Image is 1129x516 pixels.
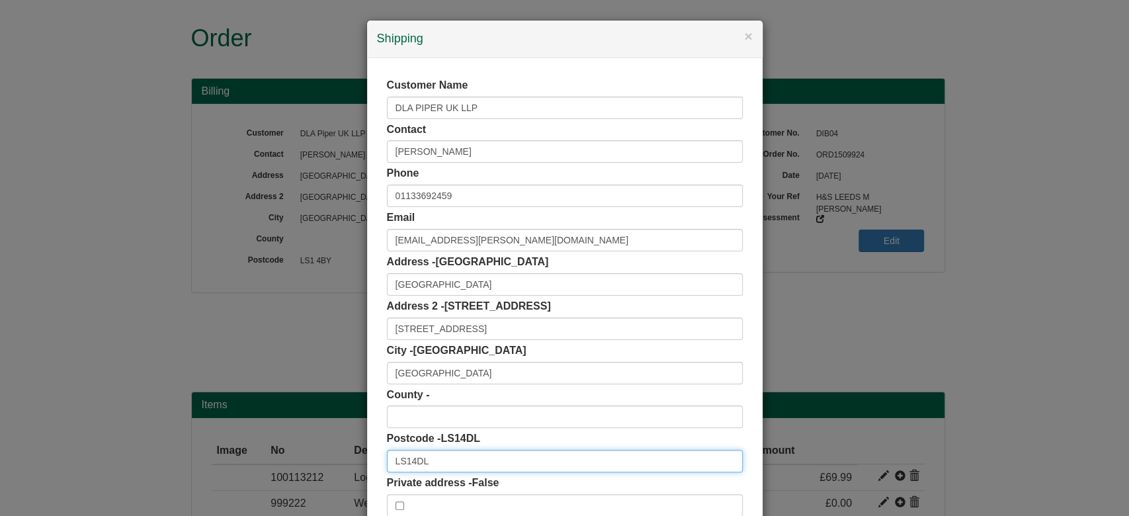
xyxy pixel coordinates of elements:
[377,30,753,48] h4: Shipping
[387,122,427,138] label: Contact
[387,388,430,403] label: County -
[387,210,415,226] label: Email
[387,166,419,181] label: Phone
[387,343,526,359] label: City -
[444,300,551,312] span: [STREET_ADDRESS]
[387,431,480,447] label: Postcode -
[435,256,548,267] span: [GEOGRAPHIC_DATA]
[387,255,549,270] label: Address -
[387,78,468,93] label: Customer Name
[413,345,526,356] span: [GEOGRAPHIC_DATA]
[387,299,551,314] label: Address 2 -
[387,476,499,491] label: Private address -
[472,477,499,488] span: False
[440,433,480,444] span: LS14DL
[744,29,752,43] button: ×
